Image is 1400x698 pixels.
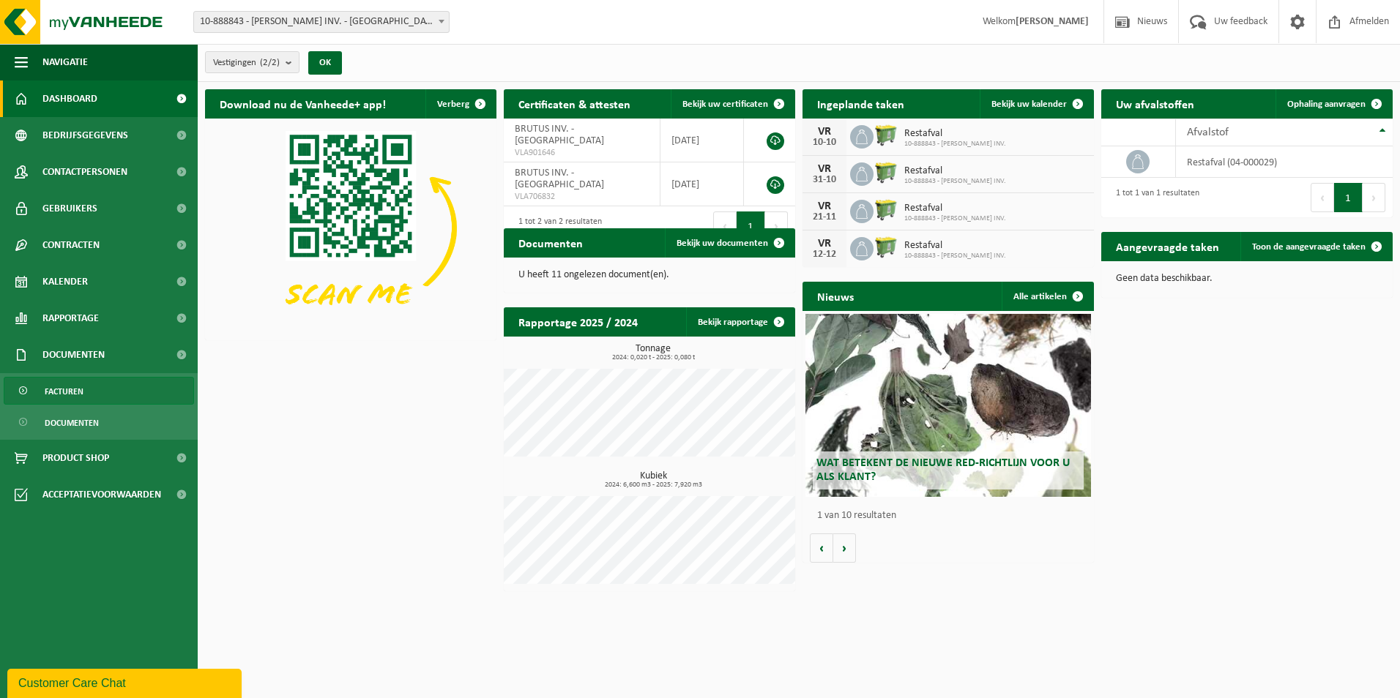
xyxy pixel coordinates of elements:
[42,263,88,300] span: Kalender
[810,126,839,138] div: VR
[511,481,795,489] span: 2024: 6,600 m3 - 2025: 7,920 m3
[437,100,469,109] span: Verberg
[7,666,245,698] iframe: chat widget
[1187,127,1229,138] span: Afvalstof
[205,51,299,73] button: Vestigingen(2/2)
[686,307,794,337] a: Bekijk rapportage
[874,160,898,185] img: WB-0660-HPE-GN-50
[874,198,898,222] img: WB-0660-HPE-GN-50
[1252,242,1366,252] span: Toon de aangevraagde taken
[904,252,1006,260] span: 10-888843 - [PERSON_NAME] INV.
[904,240,1006,252] span: Restafval
[425,89,495,119] button: Verberg
[1240,232,1391,261] a: Toon de aangevraagde taken
[4,408,194,436] a: Documenten
[511,210,602,242] div: 1 tot 2 van 2 resultaten
[810,200,839,212] div: VR
[504,307,652,336] h2: Rapportage 2025 / 2024
[42,44,88,80] span: Navigatie
[1287,100,1366,109] span: Ophaling aanvragen
[504,89,645,118] h2: Certificaten & attesten
[42,80,97,117] span: Dashboard
[1311,183,1334,212] button: Previous
[1176,146,1393,178] td: restafval (04-000029)
[810,175,839,185] div: 31-10
[810,533,833,563] button: Vorige
[810,249,839,260] div: 12-12
[45,409,99,437] span: Documenten
[805,314,1091,497] a: Wat betekent de nieuwe RED-richtlijn voor u als klant?
[1101,89,1209,118] h2: Uw afvalstoffen
[1334,183,1363,212] button: 1
[833,533,856,563] button: Volgende
[42,190,97,227] span: Gebruikers
[874,235,898,260] img: WB-0660-HPE-GN-50
[874,123,898,148] img: WB-0660-HPE-GN-50
[213,52,280,74] span: Vestigingen
[904,203,1006,214] span: Restafval
[904,140,1006,149] span: 10-888843 - [PERSON_NAME] INV.
[660,162,744,206] td: [DATE]
[1109,181,1199,214] div: 1 tot 1 van 1 resultaten
[1101,232,1234,260] h2: Aangevraagde taken
[193,11,450,33] span: 10-888843 - BRUTUS INV. - OOSTKAMP
[42,300,99,337] span: Rapportage
[810,212,839,222] div: 21-11
[1116,274,1378,284] p: Geen data beschikbaar.
[205,119,496,337] img: Download de VHEPlus App
[737,211,765,241] button: 1
[713,211,737,241] button: Previous
[991,100,1067,109] span: Bekijk uw kalender
[904,214,1006,223] span: 10-888843 - [PERSON_NAME] INV.
[42,476,161,513] span: Acceptatievoorwaarden
[1276,89,1391,119] a: Ophaling aanvragen
[42,227,100,263] span: Contracten
[515,124,604,146] span: BRUTUS INV. - [GEOGRAPHIC_DATA]
[817,511,1087,521] p: 1 van 10 resultaten
[42,440,109,476] span: Product Shop
[677,239,768,248] span: Bekijk uw documenten
[803,282,868,310] h2: Nieuws
[515,191,649,203] span: VLA706832
[4,377,194,405] a: Facturen
[504,228,597,257] h2: Documenten
[511,344,795,361] h3: Tonnage
[765,211,788,241] button: Next
[810,163,839,175] div: VR
[682,100,768,109] span: Bekijk uw certificaten
[45,378,83,405] span: Facturen
[1016,16,1089,27] strong: [PERSON_NAME]
[980,89,1092,119] a: Bekijk uw kalender
[518,270,781,280] p: U heeft 11 ongelezen document(en).
[205,89,401,118] h2: Download nu de Vanheede+ app!
[816,457,1070,483] span: Wat betekent de nieuwe RED-richtlijn voor u als klant?
[308,51,342,75] button: OK
[42,117,128,154] span: Bedrijfsgegevens
[260,58,280,67] count: (2/2)
[42,337,105,373] span: Documenten
[511,354,795,361] span: 2024: 0,020 t - 2025: 0,080 t
[1363,183,1385,212] button: Next
[194,12,449,32] span: 10-888843 - BRUTUS INV. - OOSTKAMP
[904,128,1006,140] span: Restafval
[1002,282,1092,311] a: Alle artikelen
[803,89,919,118] h2: Ingeplande taken
[904,177,1006,186] span: 10-888843 - [PERSON_NAME] INV.
[515,147,649,159] span: VLA901646
[671,89,794,119] a: Bekijk uw certificaten
[511,471,795,489] h3: Kubiek
[810,238,839,249] div: VR
[810,138,839,148] div: 10-10
[42,154,127,190] span: Contactpersonen
[665,228,794,258] a: Bekijk uw documenten
[660,119,744,162] td: [DATE]
[515,168,604,190] span: BRUTUS INV. - [GEOGRAPHIC_DATA]
[904,165,1006,177] span: Restafval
